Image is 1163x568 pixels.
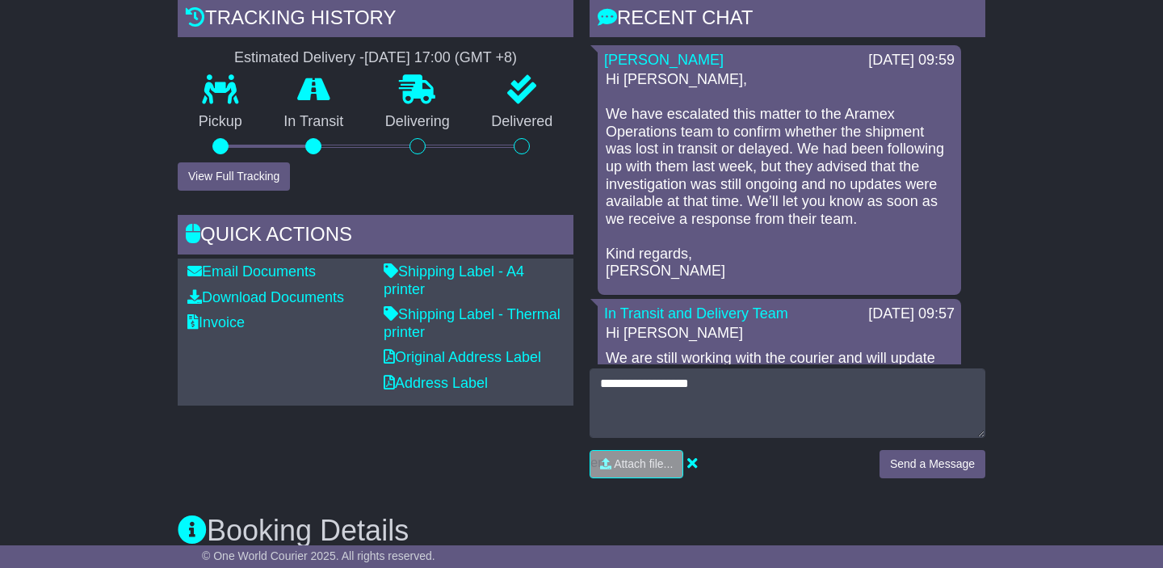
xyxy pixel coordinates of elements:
[606,71,953,280] p: Hi [PERSON_NAME], We have escalated this matter to the Aramex Operations team to confirm whether ...
[606,350,953,402] p: We are still working with the courier and will update you once we have received once additional i...
[178,49,573,67] div: Estimated Delivery -
[384,349,541,365] a: Original Address Label
[187,263,316,280] a: Email Documents
[178,113,263,131] p: Pickup
[604,52,724,68] a: [PERSON_NAME]
[471,113,574,131] p: Delivered
[178,162,290,191] button: View Full Tracking
[604,305,788,322] a: In Transit and Delivery Team
[880,450,985,478] button: Send a Message
[384,306,561,340] a: Shipping Label - Thermal printer
[868,52,955,69] div: [DATE] 09:59
[868,305,955,323] div: [DATE] 09:57
[178,515,985,547] h3: Booking Details
[178,215,573,259] div: Quick Actions
[606,325,953,343] p: Hi [PERSON_NAME]
[202,549,435,562] span: © One World Courier 2025. All rights reserved.
[364,49,517,67] div: [DATE] 17:00 (GMT +8)
[384,263,524,297] a: Shipping Label - A4 printer
[187,314,245,330] a: Invoice
[187,289,344,305] a: Download Documents
[384,375,488,391] a: Address Label
[263,113,365,131] p: In Transit
[364,113,471,131] p: Delivering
